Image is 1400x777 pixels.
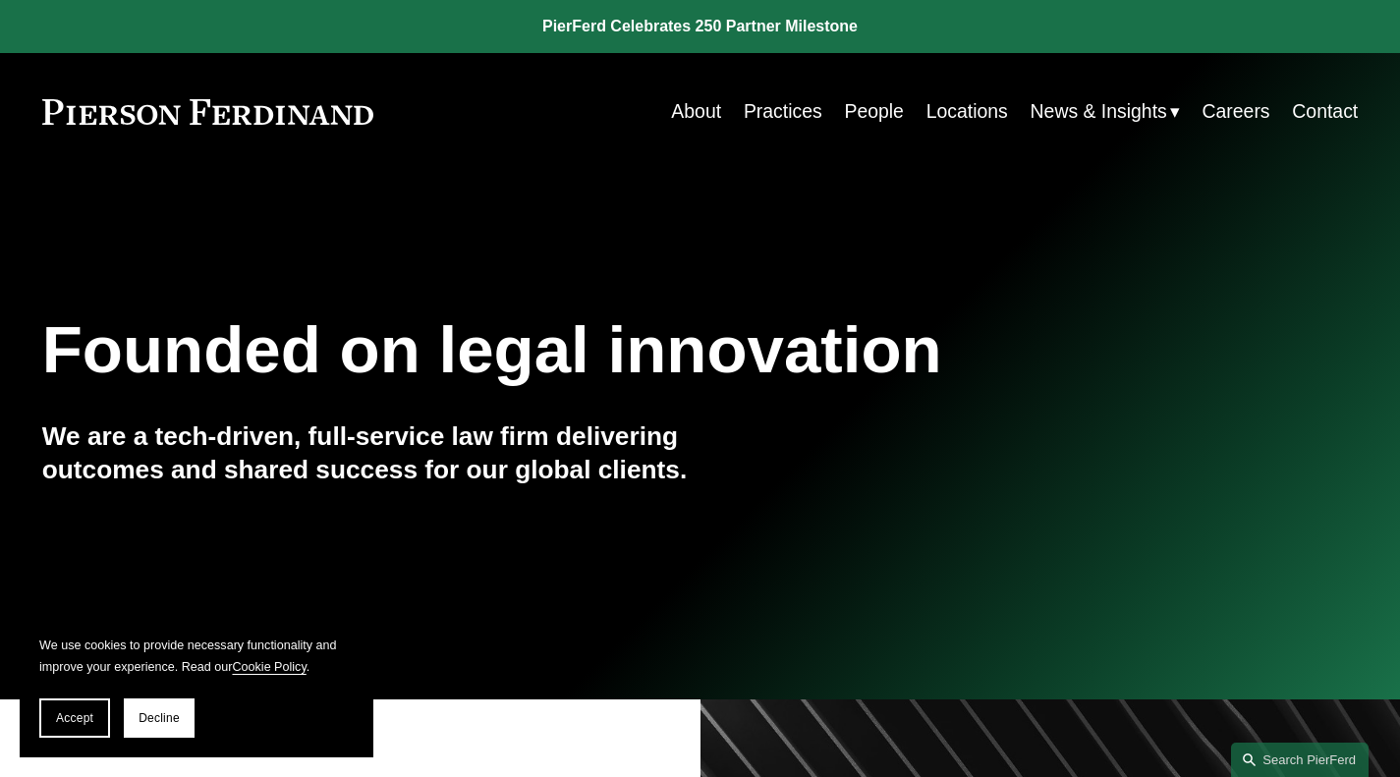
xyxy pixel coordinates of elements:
[39,635,354,679] p: We use cookies to provide necessary functionality and improve your experience. Read our .
[1292,92,1358,131] a: Contact
[56,711,93,725] span: Accept
[1031,94,1167,129] span: News & Insights
[232,660,306,674] a: Cookie Policy
[139,711,180,725] span: Decline
[1031,92,1180,131] a: folder dropdown
[844,92,903,131] a: People
[744,92,822,131] a: Practices
[42,420,700,486] h4: We are a tech-driven, full-service law firm delivering outcomes and shared success for our global...
[124,698,195,738] button: Decline
[39,698,110,738] button: Accept
[1231,743,1369,777] a: Search this site
[42,312,1139,388] h1: Founded on legal innovation
[926,92,1008,131] a: Locations
[1203,92,1270,131] a: Careers
[20,615,373,757] section: Cookie banner
[671,92,721,131] a: About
